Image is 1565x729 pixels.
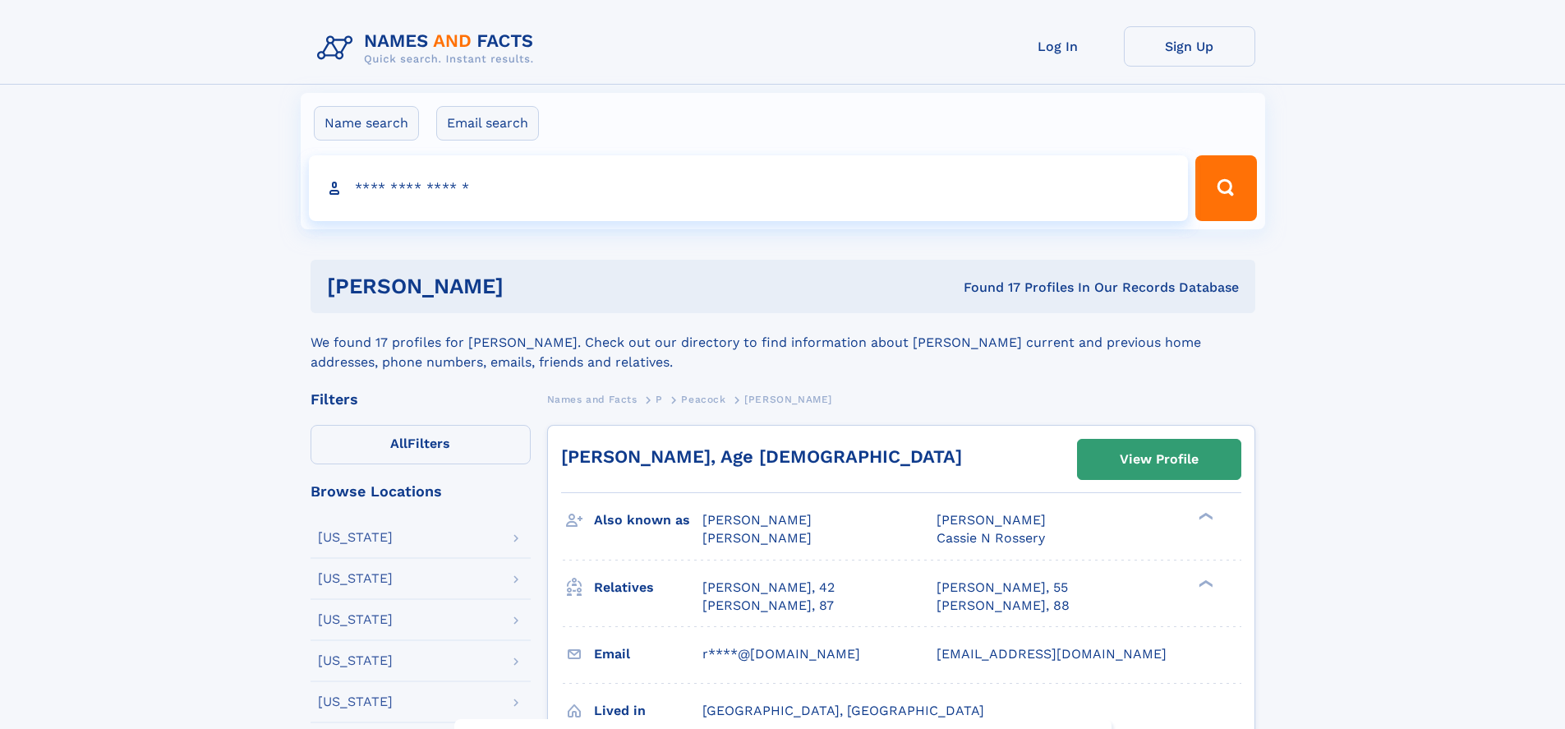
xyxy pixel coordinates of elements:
div: [US_STATE] [318,572,393,585]
div: View Profile [1120,441,1199,478]
div: Browse Locations [311,484,531,499]
button: Search Button [1195,155,1256,221]
span: Cassie N Rossery [937,530,1045,546]
span: [EMAIL_ADDRESS][DOMAIN_NAME] [937,646,1167,662]
div: [US_STATE] [318,613,393,626]
a: [PERSON_NAME], 42 [702,579,835,597]
div: [US_STATE] [318,654,393,667]
a: Names and Facts [547,389,638,409]
h3: Also known as [594,506,702,534]
div: Found 17 Profiles In Our Records Database [734,279,1239,297]
a: [PERSON_NAME], Age [DEMOGRAPHIC_DATA] [561,446,962,467]
h3: Relatives [594,574,702,602]
div: Filters [311,392,531,407]
a: [PERSON_NAME], 88 [937,597,1070,615]
div: [US_STATE] [318,531,393,544]
span: [PERSON_NAME] [702,512,812,528]
div: [US_STATE] [318,695,393,708]
span: [PERSON_NAME] [744,394,832,405]
a: P [656,389,663,409]
a: Sign Up [1124,26,1255,67]
span: [GEOGRAPHIC_DATA], [GEOGRAPHIC_DATA] [702,703,984,718]
div: ❯ [1194,511,1214,522]
h3: Email [594,640,702,668]
h1: [PERSON_NAME] [327,276,734,297]
a: Log In [992,26,1124,67]
label: Name search [314,106,419,141]
label: Email search [436,106,539,141]
span: [PERSON_NAME] [702,530,812,546]
span: All [390,436,407,451]
a: Peacock [681,389,725,409]
span: P [656,394,663,405]
span: Peacock [681,394,725,405]
a: [PERSON_NAME], 87 [702,597,834,615]
input: search input [309,155,1189,221]
div: ❯ [1194,578,1214,588]
h3: Lived in [594,697,702,725]
a: View Profile [1078,440,1240,479]
div: We found 17 profiles for [PERSON_NAME]. Check out our directory to find information about [PERSON... [311,313,1255,372]
label: Filters [311,425,531,464]
a: [PERSON_NAME], 55 [937,579,1068,597]
span: [PERSON_NAME] [937,512,1046,528]
img: Logo Names and Facts [311,26,547,71]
